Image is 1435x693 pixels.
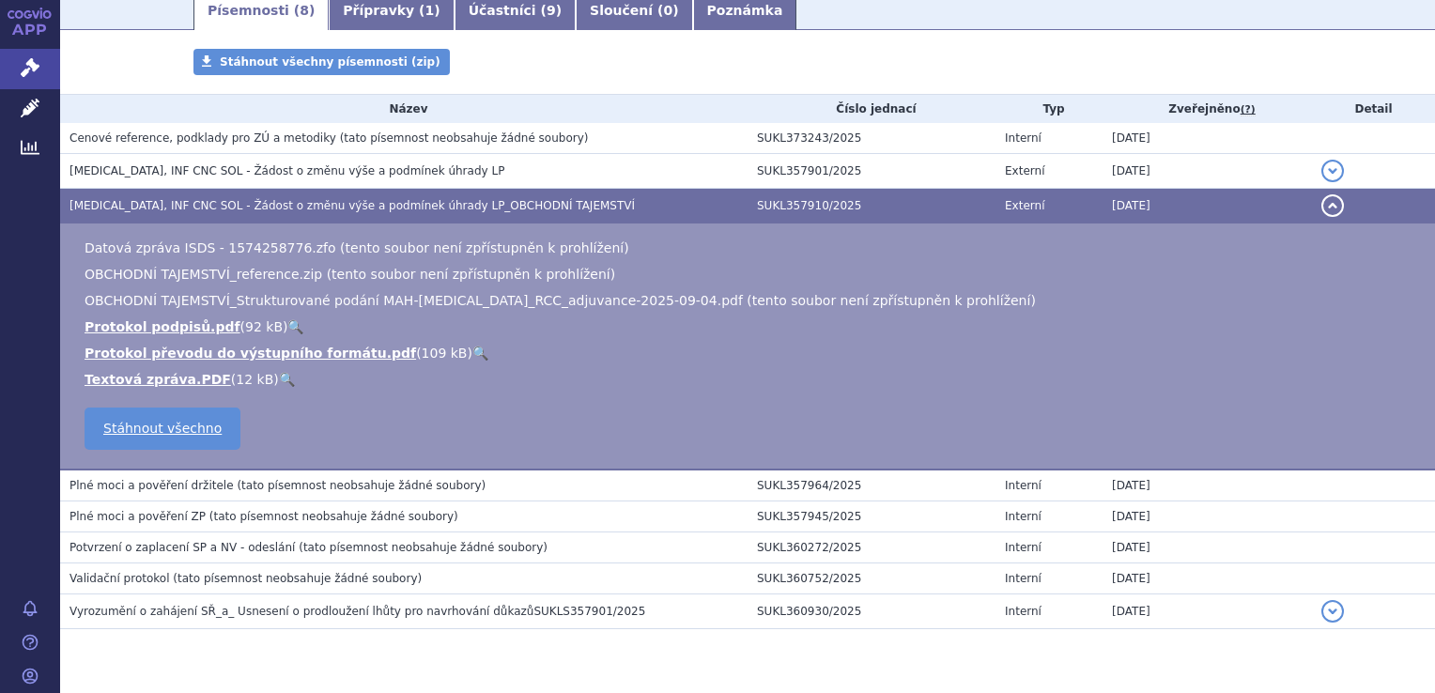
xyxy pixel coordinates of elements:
[237,479,486,492] span: (tato písemnost neobsahuje žádné soubory)
[69,131,336,145] span: Cenové reference, podklady pro ZÚ a metodiky
[748,470,995,501] td: SUKL357964/2025
[1312,95,1435,123] th: Detail
[1005,541,1042,554] span: Interní
[748,501,995,532] td: SUKL357945/2025
[1103,563,1312,594] td: [DATE]
[69,541,295,554] span: Potvrzení o zaplacení SP a NV - odeslání
[995,95,1103,123] th: Typ
[85,408,240,450] a: Stáhnout všechno
[663,3,672,18] span: 0
[1103,95,1312,123] th: Zveřejněno
[472,346,488,361] a: 🔍
[85,317,1416,336] li: ( )
[1005,199,1044,212] span: Externí
[209,510,458,523] span: (tato písemnost neobsahuje žádné soubory)
[85,267,615,282] span: OBCHODNÍ TAJEMSTVÍ_reference.zip (tento soubor není zpřístupněn k prohlížení)
[1005,572,1042,585] span: Interní
[1103,594,1312,629] td: [DATE]
[85,319,240,334] a: Protokol podpisů.pdf
[85,293,1036,308] span: OBCHODNÍ TAJEMSTVÍ_Strukturované podání MAH-[MEDICAL_DATA]_RCC_adjuvance-2025-09-04.pdf (tento so...
[1321,600,1344,623] button: detail
[1005,131,1042,145] span: Interní
[425,3,435,18] span: 1
[85,372,231,387] a: Textová zpráva.PDF
[748,95,995,123] th: Číslo jednací
[287,319,303,334] a: 🔍
[236,372,273,387] span: 12 kB
[1321,194,1344,217] button: detail
[748,123,995,154] td: SUKL373243/2025
[60,95,748,123] th: Název
[748,154,995,189] td: SUKL357901/2025
[173,572,422,585] span: (tato písemnost neobsahuje žádné soubory)
[69,199,635,212] span: KEYTRUDA, INF CNC SOL - Žádost o změnu výše a podmínek úhrady LP_OBCHODNÍ TAJEMSTVÍ
[1005,510,1042,523] span: Interní
[1005,479,1042,492] span: Interní
[422,346,468,361] span: 109 kB
[69,510,206,523] span: Plné moci a pověření ZP
[1103,123,1312,154] td: [DATE]
[69,572,170,585] span: Validační protokol
[748,594,995,629] td: SUKL360930/2025
[85,344,1416,362] li: ( )
[85,240,629,255] span: Datová zpráva ISDS - 1574258776.zfo (tento soubor není zpřístupněn k prohlížení)
[748,532,995,563] td: SUKL360272/2025
[1321,160,1344,182] button: detail
[340,131,589,145] span: (tato písemnost neobsahuje žádné soubory)
[245,319,283,334] span: 92 kB
[220,55,440,69] span: Stáhnout všechny písemnosti (zip)
[300,3,309,18] span: 8
[1103,532,1312,563] td: [DATE]
[69,479,234,492] span: Plné moci a pověření držitele
[1103,154,1312,189] td: [DATE]
[1241,103,1256,116] abbr: (?)
[748,189,995,223] td: SUKL357910/2025
[69,164,504,177] span: KEYTRUDA, INF CNC SOL - Žádost o změnu výše a podmínek úhrady LP
[279,372,295,387] a: 🔍
[1103,501,1312,532] td: [DATE]
[69,605,645,618] span: Vyrozumění o zahájení SŘ_a_ Usnesení o prodloužení lhůty pro navrhování důkazůSUKLS357901/2025
[299,541,548,554] span: (tato písemnost neobsahuje žádné soubory)
[1103,470,1312,501] td: [DATE]
[85,370,1416,389] li: ( )
[1005,164,1044,177] span: Externí
[1005,605,1042,618] span: Interní
[85,346,416,361] a: Protokol převodu do výstupního formátu.pdf
[547,3,556,18] span: 9
[748,563,995,594] td: SUKL360752/2025
[1103,189,1312,223] td: [DATE]
[193,49,450,75] a: Stáhnout všechny písemnosti (zip)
